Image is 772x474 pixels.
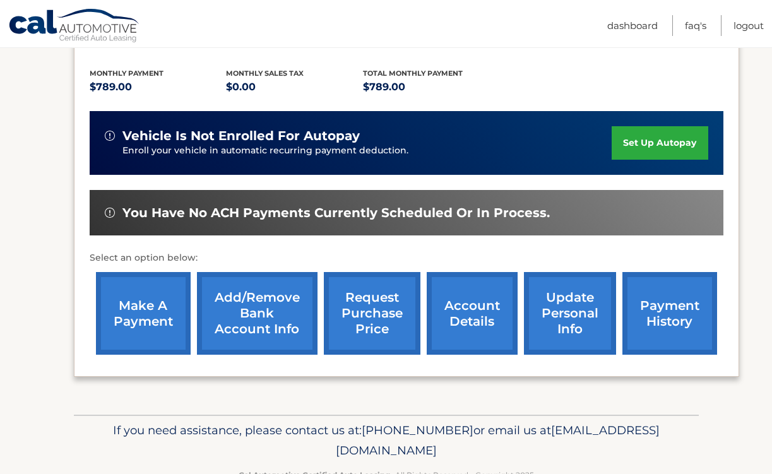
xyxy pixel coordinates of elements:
[612,126,708,160] a: set up autopay
[226,69,304,78] span: Monthly sales Tax
[362,423,473,437] span: [PHONE_NUMBER]
[685,15,706,36] a: FAQ's
[363,69,463,78] span: Total Monthly Payment
[90,78,227,96] p: $789.00
[197,272,318,355] a: Add/Remove bank account info
[105,208,115,218] img: alert-white.svg
[733,15,764,36] a: Logout
[427,272,518,355] a: account details
[122,144,612,158] p: Enroll your vehicle in automatic recurring payment deduction.
[226,78,363,96] p: $0.00
[82,420,691,461] p: If you need assistance, please contact us at: or email us at
[96,272,191,355] a: make a payment
[105,131,115,141] img: alert-white.svg
[8,8,141,45] a: Cal Automotive
[524,272,616,355] a: update personal info
[90,69,163,78] span: Monthly Payment
[607,15,658,36] a: Dashboard
[324,272,420,355] a: request purchase price
[122,128,360,144] span: vehicle is not enrolled for autopay
[122,205,550,221] span: You have no ACH payments currently scheduled or in process.
[363,78,500,96] p: $789.00
[336,423,660,458] span: [EMAIL_ADDRESS][DOMAIN_NAME]
[90,251,723,266] p: Select an option below:
[622,272,717,355] a: payment history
